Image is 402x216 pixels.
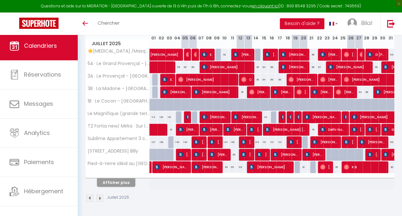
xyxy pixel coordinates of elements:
span: [PERSON_NAME] [288,136,299,148]
div: 84 [260,61,268,73]
span: [PERSON_NAME] [202,61,250,73]
img: logout [387,20,395,28]
div: 118 [165,111,173,123]
div: 144 [252,136,260,148]
span: [PERSON_NAME] [265,48,275,61]
span: Calendriers [24,42,57,50]
div: 89 [268,61,276,73]
span: [PERSON_NAME] [359,136,385,148]
div: 78 [236,86,244,98]
span: [PERSON_NAME] [336,86,354,98]
span: [PERSON_NAME] [273,148,298,161]
span: [PERSON_NAME] [304,111,338,123]
span: K B [344,161,385,173]
div: 78 [307,124,315,136]
img: ... [347,18,357,28]
span: [PERSON_NAME] [249,123,259,136]
span: [PERSON_NAME] [241,148,251,161]
div: 64 [355,86,363,98]
div: 110 [268,136,276,148]
span: [PERSON_NAME] Karniaichuk [367,148,378,161]
span: Owaisse Kharchi [241,73,251,86]
div: 86 [307,61,315,73]
a: ... Bilal [343,12,380,35]
span: [PERSON_NAME] [194,48,196,61]
div: 148 [173,136,181,148]
span: [PERSON_NAME] [288,111,291,123]
div: 60 [331,161,339,173]
span: [PERSON_NAME] [233,48,251,61]
span: Réservations [24,71,61,79]
span: [PERSON_NAME] [281,48,306,61]
span: [PERSON_NAME] [194,161,219,173]
span: [PERSON_NAME] [209,136,220,148]
span: [PERSON_NAME] [312,136,338,148]
span: [PERSON_NAME] [367,123,378,136]
a: [PERSON_NAME] [147,49,155,61]
span: Emmanuelle St André [202,48,212,61]
span: [PERSON_NAME] [241,136,251,148]
span: [PERSON_NAME] [344,111,346,123]
button: Afficher plus [97,178,135,187]
span: D [PERSON_NAME] [367,48,385,61]
span: [PERSON_NAME] [202,123,220,136]
div: 100 [386,136,394,148]
span: [PERSON_NAME] hacene [209,148,227,161]
span: Pied-à-terre idéal au [GEOGRAPHIC_DATA] [87,161,151,166]
div: 90 [252,74,260,86]
span: ☀️[MEDICAL_DATA] /Masque 6 Fortia / Mirka · [MEDICAL_DATA] / 50m2, sur le [GEOGRAPHIC_DATA] - 2 c... [87,49,151,54]
div: 66 [363,86,371,98]
span: [PERSON_NAME] [281,61,306,73]
div: 120 [157,111,165,123]
span: [PERSON_NAME] [320,161,330,173]
div: 95 [228,161,236,173]
div: 60 [371,61,379,73]
span: [PERSON_NAME] [194,148,204,161]
a: en cliquant ici [252,3,279,9]
span: Sublime Appartement 3 chambres [87,136,151,141]
span: [PERSON_NAME] [320,73,338,86]
span: T2 Fortia new/ Mirka · Sur le [GEOGRAPHIC_DATA] , Appartement 50m2, 4pers [87,124,151,129]
span: [PERSON_NAME] [352,123,362,136]
div: 146 [228,136,236,148]
span: [PERSON_NAME] [249,161,290,173]
div: 114 [150,111,158,123]
span: [PERSON_NAME] [178,73,234,86]
div: 137 [150,136,158,148]
span: [PERSON_NAME] [186,48,188,61]
div: 113 [260,111,268,123]
div: 83 [221,161,229,173]
div: 110 [276,136,284,148]
span: Hébergement [24,187,63,195]
div: 81 [300,161,308,173]
span: [PERSON_NAME] [296,86,307,98]
span: [PERSON_NAME] [178,148,188,161]
span: [STREET_ADDRESS] Billy [87,149,138,154]
span: [PERSON_NAME] [328,61,369,73]
span: [PERSON_NAME] [273,86,291,98]
span: [PERSON_NAME] [225,123,243,136]
span: [PERSON_NAME] [150,45,209,57]
span: [PERSON_NAME] [154,161,188,173]
span: Emmanuelle St André [162,73,172,86]
span: 1B · Le Cocon - [GEOGRAPHIC_DATA] [87,99,151,104]
div: 89 [276,74,284,86]
div: 89 [268,74,276,86]
span: [PERSON_NAME] [257,148,267,161]
div: 86 [307,49,315,61]
span: Delhi Noah [320,123,346,136]
div: 102 [236,161,244,173]
button: Besoin d'aide ? [280,18,324,29]
div: 80 [386,161,394,173]
span: Le Magnifique (grande terrasse) - Rue paradis 70m2 [87,111,151,116]
span: Juillet 2025 [86,39,149,48]
div: 144 [221,136,229,148]
span: [PERSON_NAME] [320,48,338,61]
span: Paiements [24,158,54,166]
span: [PERSON_NAME] [178,123,196,136]
span: [PERSON_NAME] [186,111,188,123]
span: Chercher [98,20,120,26]
span: [PERSON_NAME] [344,48,354,61]
div: 138 [157,136,165,148]
span: [PERSON_NAME] [PERSON_NAME] [265,123,306,136]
